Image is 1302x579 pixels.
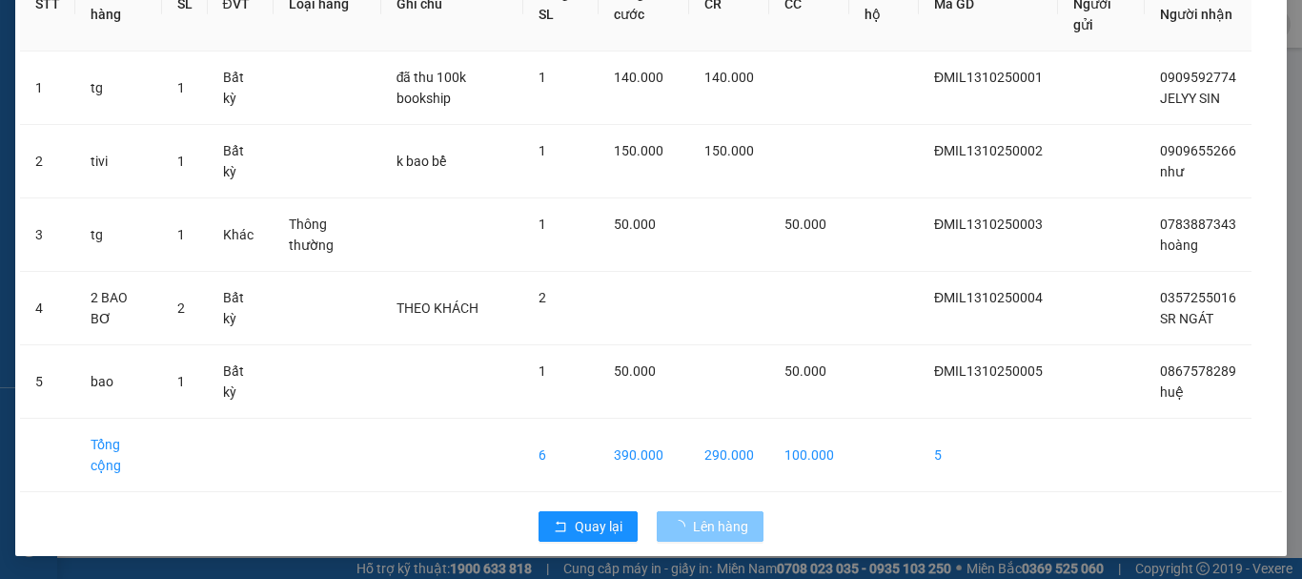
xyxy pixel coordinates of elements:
span: Gửi: [16,18,46,38]
td: 6 [523,419,599,492]
td: 2 [20,125,75,198]
span: 2 [539,290,546,305]
span: ĐMIL1310250003 [934,217,1043,232]
span: 0867578289 [1160,363,1236,379]
td: tg [75,198,162,272]
td: Khác [208,198,274,272]
td: 290.000 [689,419,769,492]
div: 0867578289 [124,108,317,134]
span: 50.000 [614,363,656,379]
span: 0783887343 [1160,217,1236,232]
td: 2 BAO BƠ [75,272,162,345]
td: 1 [20,52,75,125]
span: 1 [539,143,546,158]
td: 5 [20,345,75,419]
td: 4 [20,272,75,345]
span: 0909592774 [1160,70,1236,85]
div: Dãy 4-B15 bến xe [GEOGRAPHIC_DATA] [124,16,317,85]
span: 1 [177,227,185,242]
td: bao [75,345,162,419]
span: 0357255016 [1160,290,1236,305]
td: tg [75,52,162,125]
span: 2 [177,300,185,316]
div: Đăk Mil [16,16,111,62]
span: như [1160,164,1184,179]
span: 1 [539,363,546,379]
span: 140.000 [704,70,754,85]
span: ĐMIL1310250005 [934,363,1043,379]
td: 100.000 [769,419,849,492]
span: ĐMIL1310250004 [934,290,1043,305]
span: 1 [539,70,546,85]
span: 1 [177,374,185,389]
td: Thông thường [274,198,381,272]
span: THEO KHÁCH [397,300,478,316]
span: 1 [177,80,185,95]
span: 1 [539,217,546,232]
span: hoàng [1160,238,1198,253]
span: loading [672,520,693,533]
span: SR NGÁT [1160,311,1213,326]
span: 150.000 [614,143,663,158]
span: đã thu 100k bookship [397,70,467,106]
span: JELYY SIN [1160,91,1220,106]
span: huệ [1160,384,1184,400]
span: 50.000 [614,217,656,232]
span: k bao bể [397,154,446,169]
td: Bất kỳ [208,52,274,125]
span: ĐMIL1310250001 [934,70,1043,85]
div: huệ [124,85,317,108]
button: rollbackQuay lại [539,511,638,542]
td: 3 [20,198,75,272]
span: 0909655266 [1160,143,1236,158]
span: Lên hàng [693,516,748,537]
span: Người nhận [1160,7,1232,22]
td: 390.000 [599,419,690,492]
span: rollback [554,520,567,535]
span: 1 [177,154,185,169]
td: Bất kỳ [208,272,274,345]
span: ĐMIL1310250002 [934,143,1043,158]
span: 150.000 [704,143,754,158]
span: 50.000 [784,363,826,379]
span: Nhận: [124,18,170,38]
span: Quay lại [575,516,622,537]
span: 50.000 [784,217,826,232]
td: 5 [919,419,1058,492]
span: 140.000 [614,70,663,85]
td: Bất kỳ [208,345,274,419]
td: Tổng cộng [75,419,162,492]
td: tivi [75,125,162,198]
button: Lên hàng [657,511,763,542]
td: Bất kỳ [208,125,274,198]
